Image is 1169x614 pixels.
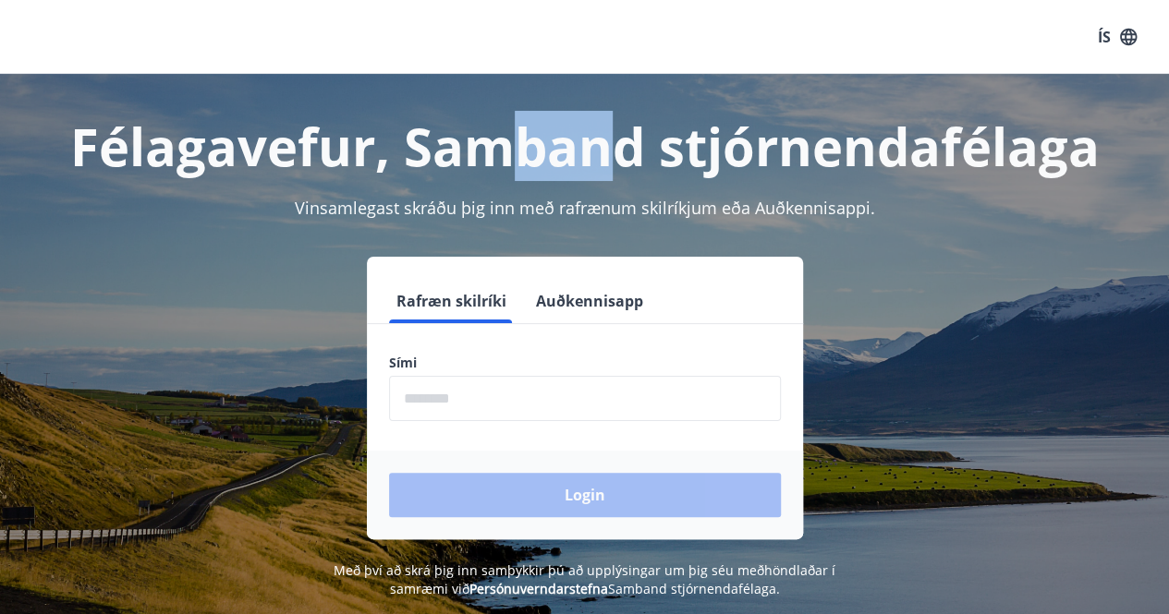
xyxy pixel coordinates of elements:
label: Sími [389,354,781,372]
button: Rafræn skilríki [389,279,514,323]
a: Persónuverndarstefna [469,580,608,597]
button: Auðkennisapp [529,279,651,323]
span: Með því að skrá þig inn samþykkir þú að upplýsingar um þig séu meðhöndlaðar í samræmi við Samband... [334,561,835,597]
button: ÍS [1088,20,1147,54]
span: Vinsamlegast skráðu þig inn með rafrænum skilríkjum eða Auðkennisappi. [295,197,875,219]
h1: Félagavefur, Samband stjórnendafélaga [22,111,1147,181]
